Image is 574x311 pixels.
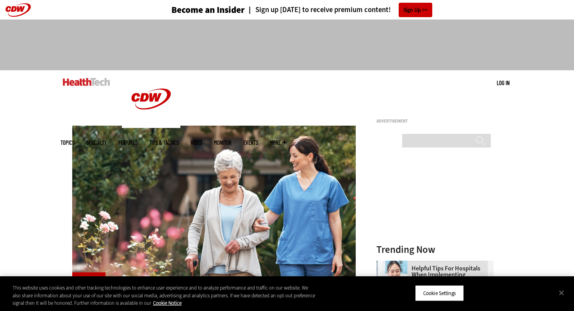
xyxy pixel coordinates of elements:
a: More information about your privacy [153,300,182,306]
button: Close [553,284,570,301]
span: Topics [61,140,75,146]
div: This website uses cookies and other tracking technologies to enhance user experience and to analy... [12,284,316,307]
a: Features [118,140,137,146]
button: Cookie Settings [415,285,464,301]
img: Home [63,78,110,86]
iframe: advertisement [145,27,429,62]
span: Specialty [86,140,107,146]
a: Doctor using phone to dictate to tablet [376,261,412,267]
h3: Become an Insider [171,5,245,14]
img: Home [122,70,180,128]
a: Helpful Tips for Hospitals When Implementing Microsoft Dragon Copilot [376,265,489,284]
a: Tips & Tactics [149,140,179,146]
a: Events [243,140,258,146]
a: CDW [122,122,180,130]
iframe: advertisement [376,126,494,224]
h3: Trending Now [376,245,494,254]
a: Video [191,140,202,146]
img: Doctor using phone to dictate to tablet [376,261,408,292]
a: MonITor [214,140,232,146]
a: Sign Up [399,3,432,17]
img: nurse walks with senior woman through a garden [72,126,356,279]
a: Sign up [DATE] to receive premium content! [245,6,391,14]
div: User menu [497,79,510,87]
a: Log in [497,79,510,86]
a: Become an Insider [142,5,245,14]
span: More [270,140,286,146]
